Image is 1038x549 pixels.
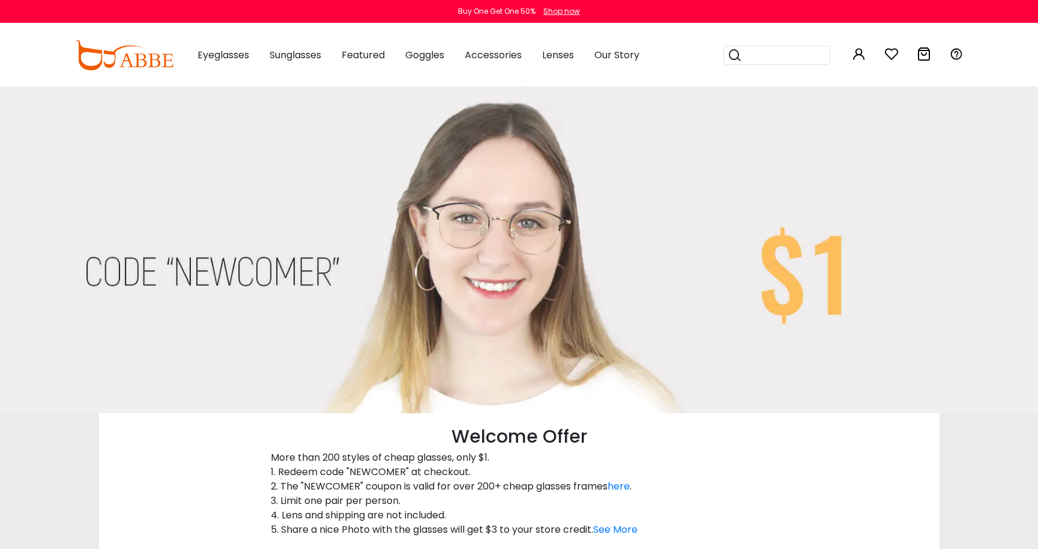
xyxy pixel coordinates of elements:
[342,48,385,62] span: Featured
[608,479,630,493] a: here
[271,450,768,537] p: More than 200 styles of cheap glasses, only $1. 1. Redeem code "NEWCOMER" at checkout. 2. The "NE...
[593,523,638,536] a: See More
[198,48,249,62] span: Eyeglasses
[537,6,580,16] a: Shop now
[594,48,639,62] span: Our Story
[75,40,174,70] img: abbeglasses.com
[105,428,934,446] h5: Welcome Offer
[465,48,522,62] span: Accessories
[458,6,536,17] div: Buy One Get One 50%
[270,48,321,62] span: Sunglasses
[543,6,580,17] div: Shop now
[542,48,574,62] span: Lenses
[405,48,444,62] span: Goggles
